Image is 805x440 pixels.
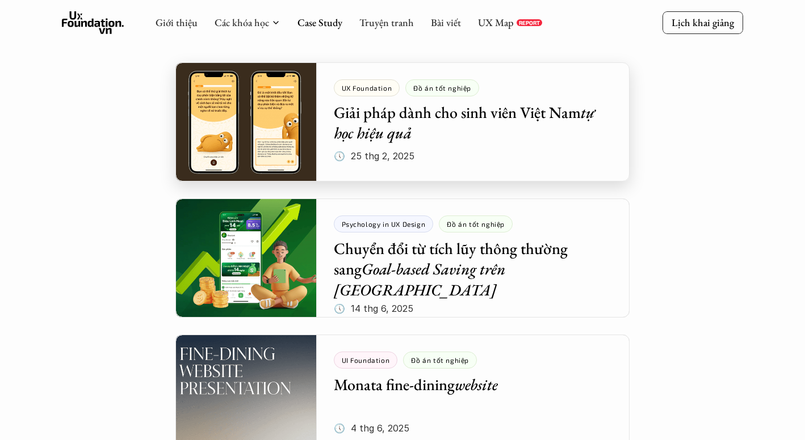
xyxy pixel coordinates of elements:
p: REPORT [519,19,540,26]
a: Case Study [297,16,342,29]
p: Lịch khai giảng [672,16,734,29]
a: Các khóa học [215,16,269,29]
a: Truyện tranh [359,16,414,29]
a: Lịch khai giảng [663,11,743,33]
a: Giới thiệu [156,16,198,29]
a: Bài viết [431,16,461,29]
a: REPORT [517,19,542,26]
a: UX FoundationĐồ án tốt nghiệpGiải pháp dành cho sinh viên Việt Namtự học hiệu quả🕔 25 thg 2, 2025 [175,62,630,181]
a: Psychology in UX DesignĐồ án tốt nghiệpChuyển đổi từ tích lũy thông thường sangGoal-based Saving ... [175,198,630,318]
a: UX Map [478,16,514,29]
